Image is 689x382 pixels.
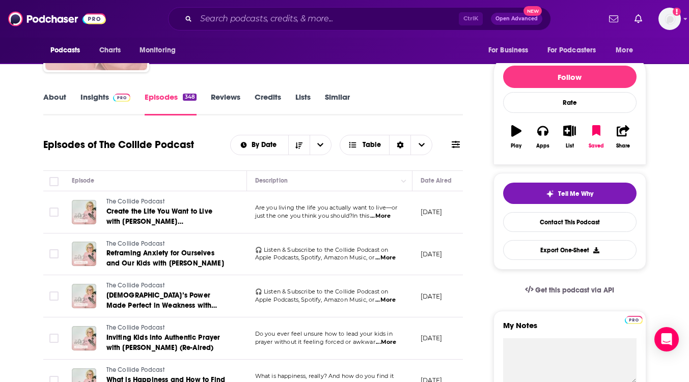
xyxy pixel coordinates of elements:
[503,240,637,260] button: Export One-Sheet
[421,174,452,187] div: Date Aired
[503,212,637,232] a: Contact This Podcast
[541,41,611,60] button: open menu
[106,197,229,207] a: The Collide Podcast
[491,13,542,25] button: Open AdvancedNew
[658,8,681,30] button: Show profile menu
[255,174,288,187] div: Description
[145,92,196,115] a: Episodes348
[99,43,121,57] span: Charts
[673,8,681,16] svg: Add a profile image
[654,327,679,351] div: Open Intercom Messenger
[231,141,288,149] button: open menu
[255,288,389,295] span: 🎧 Listen & Subscribe to the Collide Podcast on
[255,246,389,253] span: 🎧 Listen & Subscribe to the Collide Podcast on
[106,248,229,269] a: Reframing Anxiety for Ourselves and Our Kids with [PERSON_NAME]
[43,138,194,151] h1: Episodes of The Collide Podcast
[566,143,574,149] div: List
[511,143,521,149] div: Play
[106,207,212,236] span: Create the Life You Want to Live with [PERSON_NAME] [PERSON_NAME]
[583,119,610,155] button: Saved
[80,92,131,115] a: InsightsPodchaser Pro
[310,135,331,155] button: open menu
[43,92,66,115] a: About
[106,366,164,373] span: The Collide Podcast
[43,41,94,60] button: open menu
[132,41,189,60] button: open menu
[523,6,542,16] span: New
[255,204,398,211] span: Are you living the life you actually want to live—or
[495,16,538,21] span: Open Advanced
[536,143,549,149] div: Apps
[609,41,646,60] button: open menu
[295,92,311,115] a: Lists
[255,254,375,261] span: Apple Podcasts, Spotify, Amazon Music, or
[113,94,131,102] img: Podchaser Pro
[106,324,229,333] a: The Collide Podcast
[106,282,164,289] span: The Collide Podcast
[625,314,643,324] a: Pro website
[503,66,637,88] button: Follow
[340,135,433,155] button: Choose View
[106,198,164,205] span: The Collide Podcast
[370,212,391,220] span: ...More
[255,330,393,337] span: Do you ever feel unsure how to lead your kids in
[556,119,583,155] button: List
[488,43,529,57] span: For Business
[106,366,229,375] a: The Collide Podcast
[106,333,221,352] span: Inviting Kids into Authentic Prayer with [PERSON_NAME] (Re-Aired)
[625,316,643,324] img: Podchaser Pro
[49,291,59,301] span: Toggle select row
[421,208,443,216] p: [DATE]
[630,10,646,27] a: Show notifications dropdown
[421,292,443,301] p: [DATE]
[106,281,229,290] a: The Collide Podcast
[363,141,381,149] span: Table
[503,183,637,204] button: tell me why sparkleTell Me Why
[459,12,483,25] span: Ctrl K
[106,249,224,268] span: Reframing Anxiety for Ourselves and Our Kids with [PERSON_NAME]
[503,320,637,338] label: My Notes
[517,278,623,303] a: Get this podcast via API
[255,212,370,219] span: just the one you think you should?In this
[211,92,240,115] a: Reviews
[547,43,596,57] span: For Podcasters
[106,207,229,227] a: Create the Life You Want to Live with [PERSON_NAME] [PERSON_NAME]
[605,10,622,27] a: Show notifications dropdown
[106,333,229,353] a: Inviting Kids into Authentic Prayer with [PERSON_NAME] (Re-Aired)
[49,249,59,258] span: Toggle select row
[93,41,127,60] a: Charts
[72,174,95,187] div: Episode
[616,43,633,57] span: More
[503,92,637,113] div: Rate
[106,290,229,311] a: [DEMOGRAPHIC_DATA]’s Power Made Perfect in Weakness with [PERSON_NAME] (Re-Aired)
[421,250,443,258] p: [DATE]
[252,141,280,149] span: By Date
[183,94,196,101] div: 348
[375,296,396,304] span: ...More
[325,92,350,115] a: Similar
[255,338,375,345] span: prayer without it feeling forced or awkwar
[375,254,396,262] span: ...More
[389,135,410,155] div: Sort Direction
[481,41,541,60] button: open menu
[49,334,59,343] span: Toggle select row
[535,286,614,295] span: Get this podcast via API
[398,175,410,187] button: Column Actions
[50,43,80,57] span: Podcasts
[106,240,229,249] a: The Collide Podcast
[589,143,604,149] div: Saved
[168,7,551,31] div: Search podcasts, credits, & more...
[421,334,443,342] p: [DATE]
[8,9,106,28] img: Podchaser - Follow, Share and Rate Podcasts
[610,119,636,155] button: Share
[558,190,593,198] span: Tell Me Why
[106,324,164,331] span: The Collide Podcast
[49,208,59,217] span: Toggle select row
[546,190,554,198] img: tell me why sparkle
[106,291,217,320] span: [DEMOGRAPHIC_DATA]’s Power Made Perfect in Weakness with [PERSON_NAME] (Re-Aired)
[616,143,630,149] div: Share
[376,338,396,346] span: ...More
[658,8,681,30] span: Logged in as Andrea1206
[503,119,530,155] button: Play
